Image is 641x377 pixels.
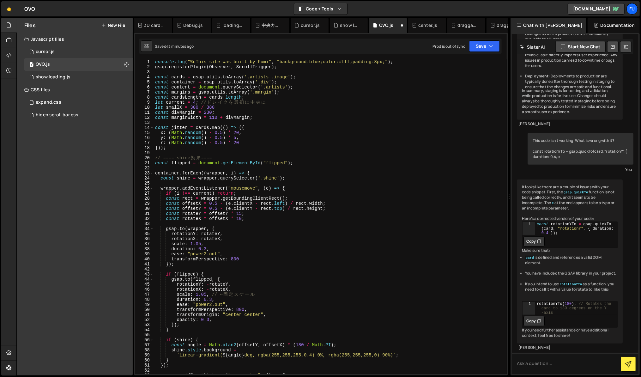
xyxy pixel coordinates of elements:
div: 41 [135,262,154,267]
div: 53 [135,322,154,327]
div: 51 [135,312,154,317]
div: This code isn't working. What is wrong with it? const rotationYTo = gsap.quickTo(card, "rotationY... [528,133,633,164]
div: 39 [135,252,154,257]
div: 49 [135,302,154,307]
div: 8 [135,95,154,100]
div: loadingPage.js [222,22,243,28]
div: [PERSON_NAME] [518,345,621,350]
div: 32 [135,216,154,221]
li: is defined and references a valid DOM element. [525,255,618,266]
div: 1 [135,59,154,64]
h2: Files [24,22,36,29]
div: It looks like there are a couple of issues with your code snippet. First, the function is not bei... [517,179,623,344]
div: 46 [135,287,154,292]
div: 50 [135,307,154,312]
div: 42 [135,267,154,272]
div: expand.css [36,100,61,105]
div: 12 [135,115,154,120]
div: CSS files [17,83,133,96]
button: Copy [523,236,545,246]
div: 52 [135,317,154,322]
div: cursor.js [36,49,55,55]
div: OVO [24,5,35,13]
div: 59 [135,353,154,358]
div: 26 [135,186,154,191]
div: Javascript files [17,33,133,46]
div: 9 [135,100,154,105]
li: You have included the GSAP library in your project. [525,271,618,276]
div: 6 [135,85,154,90]
div: 57 [135,343,154,348]
button: New File [101,23,125,28]
div: 24 [135,176,154,181]
div: 11 [135,110,154,115]
div: center.js [418,22,437,28]
div: 4 [135,75,154,80]
div: show loading.js [36,74,70,80]
div: OVO.js [36,62,50,67]
code: rotationYTo [559,282,583,287]
div: 18 [135,145,154,150]
div: 17267/47816.css [24,109,135,121]
div: Documentation [588,18,640,33]
div: 48 [135,297,154,302]
code: gsap.quickTo [563,190,589,195]
span: 1 [30,63,33,68]
div: 47 [135,292,154,297]
div: 28 [135,196,154,201]
button: Start new chat [555,41,606,52]
a: Fu [626,3,638,15]
div: 61 [135,363,154,368]
div: 中央カードゆらゆら.js [262,22,282,28]
div: Saved [155,44,194,49]
div: 14 [135,125,154,130]
div: 10 [135,105,154,110]
div: 17267/48011.js [24,71,135,83]
div: You [529,166,632,173]
div: 54 [135,327,154,332]
div: 1 [523,302,535,315]
div: 60 [135,358,154,363]
div: 25 [135,181,154,186]
div: 23 [135,171,154,176]
li: : Deployments to production are typically done after thorough testing in staging to ensure that t... [525,74,618,89]
div: 37 [135,241,154,246]
div: 30 [135,206,154,211]
div: 27 [135,191,154,196]
div: 19 [135,150,154,155]
div: 62 [135,368,154,373]
button: Copy [523,316,545,326]
div: Prod is out of sync [432,44,465,49]
div: 5 [135,80,154,85]
h2: Slater AI [520,44,545,50]
div: 31 [135,211,154,216]
a: 🤙 [1,1,17,16]
div: 1 [523,222,535,235]
div: OVO.js [24,58,135,71]
div: 36 [135,236,154,241]
div: 17 [135,140,154,145]
div: 22 [135,166,154,171]
div: 20 [135,155,154,161]
div: 44 [135,277,154,282]
div: hiden scroll bar.css [36,112,78,118]
div: 34 [135,226,154,231]
div: 16 [135,135,154,140]
code: e [551,201,554,205]
div: 2 [135,64,154,70]
div: draggable using Observer.css [497,22,517,28]
div: 55 [135,332,154,337]
div: 17267/48012.js [24,46,135,58]
a: [DOMAIN_NAME] [568,3,625,15]
div: draggable, scrollable.js [457,22,478,28]
div: 43 [135,272,154,277]
div: 38 [135,246,154,252]
div: OVO.js [379,22,393,28]
div: show loading.js [340,22,360,28]
div: [PERSON_NAME] [518,121,621,127]
div: Chat with [PERSON_NAME] [511,18,586,33]
button: Save [469,40,500,52]
div: 15 [135,130,154,135]
li: If you intend to use as a function, you need to call it with a value to rotate to, like this: [525,282,618,292]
